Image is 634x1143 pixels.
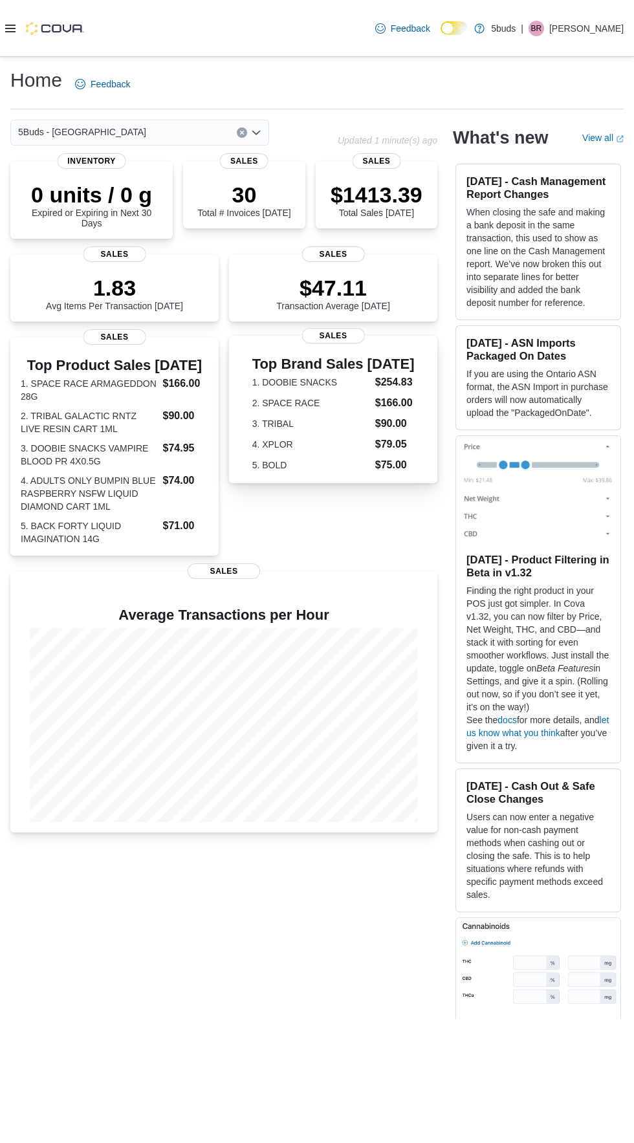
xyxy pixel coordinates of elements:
[466,206,610,309] p: When closing the safe and making a bank deposit in the same transaction, this used to show as one...
[10,67,62,93] h1: Home
[197,182,290,208] p: 30
[163,408,209,424] dd: $90.00
[46,275,183,311] div: Avg Items Per Transaction [DATE]
[497,715,517,725] a: docs
[91,78,130,91] span: Feedback
[441,21,468,35] input: Dark Mode
[491,21,516,36] p: 5buds
[375,395,415,411] dd: $166.00
[466,779,610,805] h3: [DATE] - Cash Out & Safe Close Changes
[302,246,365,262] span: Sales
[582,133,624,143] a: View allExternal link
[375,457,415,473] dd: $75.00
[616,135,624,143] svg: External link
[21,358,208,373] h3: Top Product Sales [DATE]
[531,21,542,36] span: BR
[70,71,135,97] a: Feedback
[188,563,260,579] span: Sales
[163,441,209,456] dd: $74.95
[163,518,209,534] dd: $71.00
[252,376,370,389] dt: 1. DOOBIE SNACKS
[251,127,261,138] button: Open list of options
[536,663,593,673] em: Beta Features
[21,409,158,435] dt: 2. TRIBAL GALACTIC RNTZ LIVE RESIN CART 1ML
[529,21,544,36] div: Briannen Rubin
[549,21,624,36] p: [PERSON_NAME]
[252,438,370,451] dt: 4. XPLOR
[466,713,610,752] p: See the for more details, and after you’ve given it a try.
[466,175,610,201] h3: [DATE] - Cash Management Report Changes
[352,153,400,169] span: Sales
[21,474,158,513] dt: 4. ADULTS ONLY BUMPIN BLUE RASPBERRY NSFW LIQUID DIAMOND CART 1ML
[57,153,126,169] span: Inventory
[276,275,390,311] div: Transaction Average [DATE]
[466,811,610,901] p: Users can now enter a negative value for non-cash payment methods when cashing out or closing the...
[220,153,268,169] span: Sales
[21,607,427,623] h4: Average Transactions per Hour
[21,442,158,468] dt: 3. DOOBIE SNACKS VAMPIRE BLOOD PR 4X0.5G
[252,417,370,430] dt: 3. TRIBAL
[370,16,435,41] a: Feedback
[252,459,370,472] dt: 5. BOLD
[252,356,415,372] h3: Top Brand Sales [DATE]
[21,182,162,208] p: 0 units / 0 g
[302,328,365,343] span: Sales
[466,367,610,419] p: If you are using the Ontario ASN format, the ASN Import in purchase orders will now automatically...
[26,22,84,35] img: Cova
[375,375,415,390] dd: $254.83
[521,21,523,36] p: |
[83,329,146,345] span: Sales
[163,473,209,488] dd: $74.00
[466,553,610,579] h3: [DATE] - Product Filtering in Beta in v1.32
[375,416,415,431] dd: $90.00
[18,124,146,140] span: 5Buds - [GEOGRAPHIC_DATA]
[331,182,422,208] p: $1413.39
[163,376,209,391] dd: $166.00
[83,246,146,262] span: Sales
[331,182,422,218] div: Total Sales [DATE]
[197,182,290,218] div: Total # Invoices [DATE]
[466,584,610,713] p: Finding the right product in your POS just got simpler. In Cova v1.32, you can now filter by Pric...
[391,22,430,35] span: Feedback
[375,437,415,452] dd: $79.05
[276,275,390,301] p: $47.11
[46,275,183,301] p: 1.83
[21,519,158,545] dt: 5. BACK FORTY LIQUID IMAGINATION 14G
[466,336,610,362] h3: [DATE] - ASN Imports Packaged On Dates
[237,127,247,138] button: Clear input
[338,135,437,146] p: Updated 1 minute(s) ago
[21,182,162,228] div: Expired or Expiring in Next 30 Days
[252,397,370,409] dt: 2. SPACE RACE
[21,377,158,403] dt: 1. SPACE RACE ARMAGEDDON 28G
[453,127,548,148] h2: What's new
